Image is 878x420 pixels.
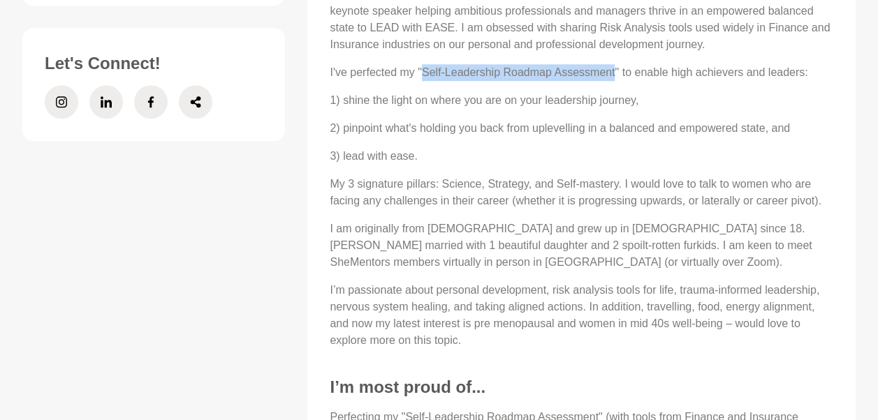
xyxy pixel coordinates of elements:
p: I’m passionate about personal development, risk analysis tools for life, trauma-informed leadersh... [330,282,833,349]
a: Share [179,85,212,119]
p: I've perfected my "Self-Leadership Roadmap Assessment" to enable high achievers and leaders: [330,64,833,81]
a: Instagram [45,85,78,119]
p: 1) shine the light on where you are on your leadership journey, [330,92,833,109]
p: 2) pinpoint what's holding you back from uplevelling in a balanced and empowered state, and [330,120,833,137]
h3: Let's Connect! [45,53,263,74]
p: My 3 signature pillars: Science, Strategy, and Self-mastery. I would love to talk to women who ar... [330,176,833,209]
p: I am originally from [DEMOGRAPHIC_DATA] and grew up in [DEMOGRAPHIC_DATA] since 18. [PERSON_NAME]... [330,220,833,271]
h3: I’m most proud of... [330,377,833,398]
p: 3) lead with ease. [330,148,833,165]
a: Facebook [134,85,168,119]
a: LinkedIn [89,85,123,119]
